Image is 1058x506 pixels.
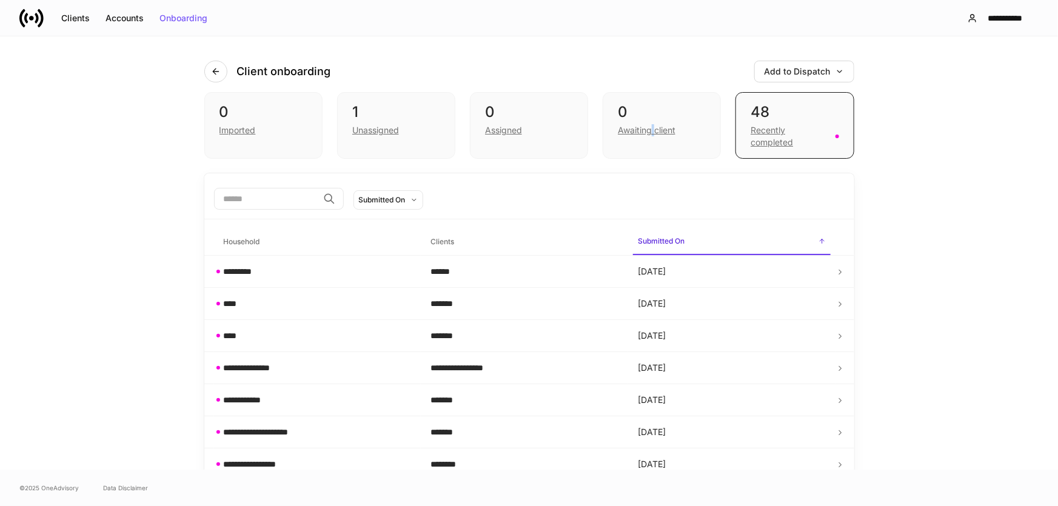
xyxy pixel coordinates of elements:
div: Unassigned [352,124,399,136]
td: [DATE] [628,416,835,448]
div: Submitted On [359,194,406,205]
td: [DATE] [628,288,835,320]
button: Accounts [98,8,152,28]
span: © 2025 OneAdvisory [19,483,79,493]
div: Imported [219,124,256,136]
h6: Household [224,236,260,247]
span: Submitted On [633,229,831,255]
div: 0 [618,102,706,122]
div: 0Assigned [470,92,588,159]
td: [DATE] [628,384,835,416]
div: Clients [61,14,90,22]
button: Submitted On [353,190,423,210]
div: 0Imported [204,92,323,159]
div: 48 [751,102,839,122]
td: [DATE] [628,256,835,288]
div: Accounts [105,14,144,22]
a: Data Disclaimer [103,483,148,493]
div: 1Unassigned [337,92,455,159]
button: Onboarding [152,8,215,28]
div: 0 [485,102,573,122]
td: [DATE] [628,320,835,352]
div: 1 [352,102,440,122]
button: Add to Dispatch [754,61,854,82]
td: [DATE] [628,352,835,384]
div: 0 [219,102,307,122]
div: 48Recently completed [735,92,854,159]
div: Assigned [485,124,522,136]
div: Add to Dispatch [765,67,844,76]
div: Onboarding [159,14,207,22]
div: Recently completed [751,124,828,148]
td: [DATE] [628,448,835,481]
h6: Submitted On [638,235,685,247]
button: Clients [53,8,98,28]
h6: Clients [430,236,454,247]
span: Household [219,230,417,255]
h4: Client onboarding [237,64,331,79]
div: Awaiting client [618,124,675,136]
span: Clients [426,230,623,255]
div: 0Awaiting client [603,92,721,159]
